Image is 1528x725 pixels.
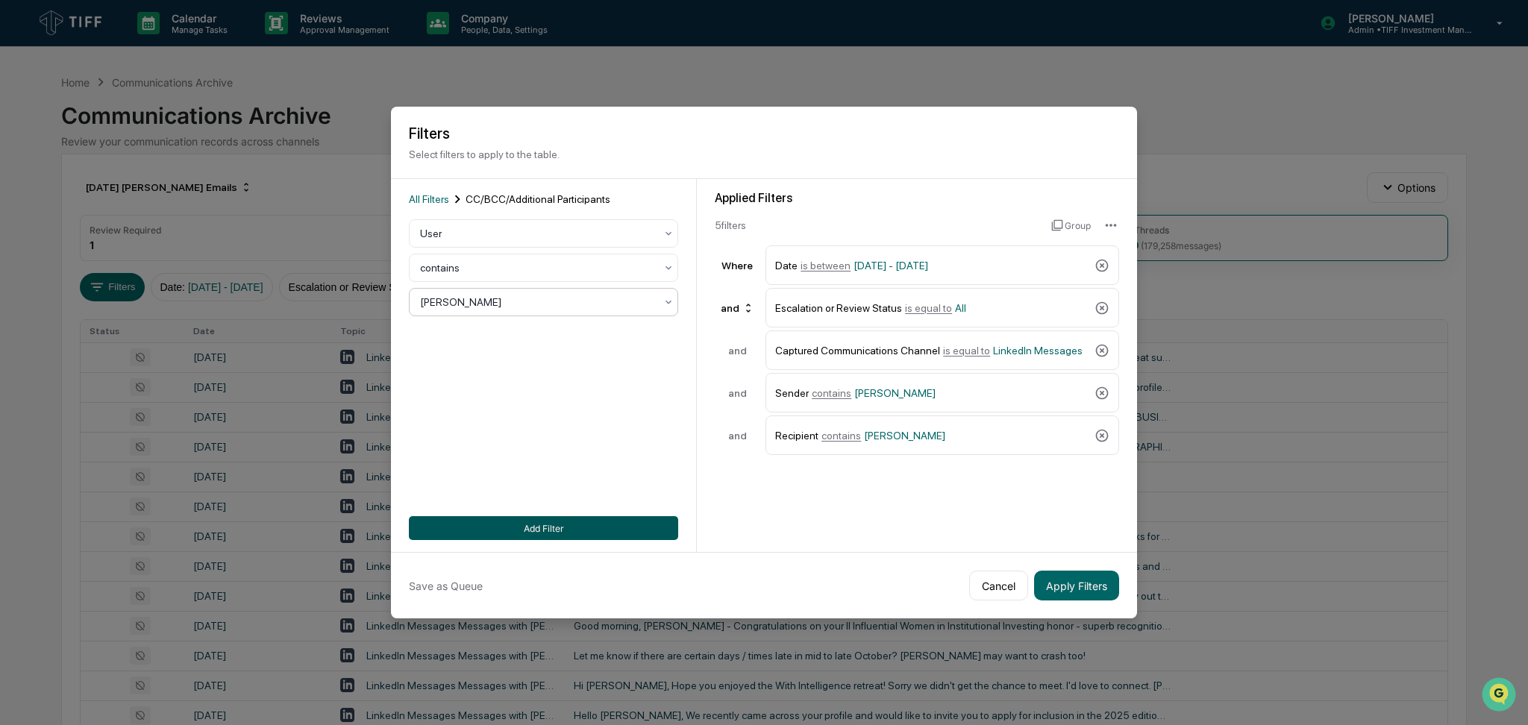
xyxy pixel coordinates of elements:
div: Start new chat [51,114,245,129]
span: [PERSON_NAME] [864,430,945,442]
button: Group [1051,213,1091,237]
span: [DATE] - [DATE] [854,260,928,272]
span: Attestations [123,188,185,203]
div: 5 filter s [715,219,1039,231]
button: Cancel [969,571,1028,600]
button: Apply Filters [1034,571,1119,600]
a: Powered byPylon [105,252,181,264]
button: Add Filter [409,516,678,540]
span: Preclearance [30,188,96,203]
span: is between [801,260,851,272]
div: Captured Communications Channel [775,337,1089,363]
span: All [955,302,966,314]
a: 🖐️Preclearance [9,182,102,209]
span: Data Lookup [30,216,94,231]
div: and [715,387,760,399]
div: Recipient [775,422,1089,448]
div: Applied Filters [715,191,1119,205]
div: and [715,430,760,442]
span: contains [821,430,861,442]
span: [PERSON_NAME] [854,387,936,399]
div: 🖐️ [15,189,27,201]
span: is equal to [943,345,990,357]
span: CC/BCC/Additional Participants [466,193,610,205]
a: 🗄️Attestations [102,182,191,209]
div: and [715,345,760,357]
button: Start new chat [254,119,272,136]
img: 1746055101610-c473b297-6a78-478c-a979-82029cc54cd1 [15,114,42,141]
span: contains [812,387,851,399]
p: Select filters to apply to the table. [409,148,1119,160]
div: Sender [775,380,1089,406]
div: 🔎 [15,218,27,230]
div: and [715,296,760,320]
div: Date [775,252,1089,278]
p: How can we help? [15,31,272,55]
span: is equal to [905,302,952,314]
div: We're available if you need us! [51,129,189,141]
h2: Filters [409,125,1119,142]
div: 🗄️ [108,189,120,201]
span: Pylon [148,253,181,264]
span: All Filters [409,193,449,205]
iframe: Open customer support [1480,676,1521,716]
div: Escalation or Review Status [775,295,1089,321]
a: 🔎Data Lookup [9,210,100,237]
div: Where [715,260,760,272]
button: Save as Queue [409,571,483,600]
span: LinkedIn Messages [993,345,1083,357]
